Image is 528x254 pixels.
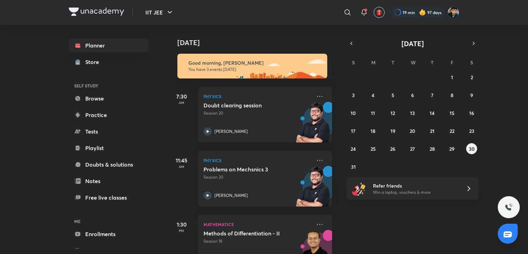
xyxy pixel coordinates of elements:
[430,110,434,116] abbr: August 14, 2025
[451,92,453,98] abbr: August 8, 2025
[410,128,415,134] abbr: August 20, 2025
[430,128,434,134] abbr: August 21, 2025
[466,125,477,136] button: August 23, 2025
[410,110,415,116] abbr: August 13, 2025
[371,110,375,116] abbr: August 11, 2025
[69,8,124,16] img: Company Logo
[348,125,359,136] button: August 17, 2025
[447,107,458,118] button: August 15, 2025
[410,146,415,152] abbr: August 27, 2025
[348,143,359,154] button: August 24, 2025
[352,92,355,98] abbr: August 3, 2025
[427,143,438,154] button: August 28, 2025
[374,7,385,18] button: avatar
[448,7,459,18] img: SHREYANSH GUPTA
[177,54,327,78] img: morning
[168,220,195,229] h5: 1:30
[367,107,378,118] button: August 11, 2025
[392,92,394,98] abbr: August 5, 2025
[69,174,148,188] a: Notes
[351,110,356,116] abbr: August 10, 2025
[352,182,366,195] img: referral
[177,39,339,47] h4: [DATE]
[351,163,356,170] abbr: August 31, 2025
[466,89,477,100] button: August 9, 2025
[401,39,424,48] span: [DATE]
[141,6,178,19] button: IIT JEE
[505,203,513,211] img: ttu
[168,165,195,169] p: AM
[69,158,148,171] a: Doubts & solutions
[203,92,311,100] p: Physics
[427,125,438,136] button: August 21, 2025
[407,143,418,154] button: August 27, 2025
[373,189,458,195] p: Win a laptop, vouchers & more
[466,72,477,83] button: August 2, 2025
[376,9,382,15] img: avatar
[387,143,398,154] button: August 26, 2025
[470,59,473,66] abbr: Saturday
[367,89,378,100] button: August 4, 2025
[294,166,332,213] img: unacademy
[203,166,289,173] h5: Problems on Mechsnics 3
[387,107,398,118] button: August 12, 2025
[392,59,394,66] abbr: Tuesday
[447,143,458,154] button: August 29, 2025
[188,60,321,66] h6: Good morning, [PERSON_NAME]
[390,110,395,116] abbr: August 12, 2025
[69,39,148,52] a: Planner
[69,108,148,122] a: Practice
[447,89,458,100] button: August 8, 2025
[407,89,418,100] button: August 6, 2025
[367,143,378,154] button: August 25, 2025
[356,39,469,48] button: [DATE]
[431,92,433,98] abbr: August 7, 2025
[469,128,474,134] abbr: August 23, 2025
[203,174,311,180] p: Session 20
[411,59,416,66] abbr: Wednesday
[450,128,454,134] abbr: August 22, 2025
[466,143,477,154] button: August 30, 2025
[407,107,418,118] button: August 13, 2025
[407,125,418,136] button: August 20, 2025
[469,146,475,152] abbr: August 30, 2025
[168,229,195,233] p: PM
[69,8,124,18] a: Company Logo
[348,89,359,100] button: August 3, 2025
[419,9,426,16] img: streak
[348,161,359,172] button: August 31, 2025
[447,72,458,83] button: August 1, 2025
[471,74,473,81] abbr: August 2, 2025
[372,92,374,98] abbr: August 4, 2025
[214,128,248,135] p: [PERSON_NAME]
[168,156,195,165] h5: 11:45
[466,107,477,118] button: August 16, 2025
[427,89,438,100] button: August 7, 2025
[69,227,148,241] a: Enrollments
[168,92,195,100] h5: 7:30
[203,156,311,165] p: Physics
[371,128,375,134] abbr: August 18, 2025
[203,230,289,237] h5: Methods of Differentiation - II
[168,100,195,105] p: AM
[371,146,376,152] abbr: August 25, 2025
[69,92,148,105] a: Browse
[214,192,248,199] p: [PERSON_NAME]
[294,102,332,149] img: unacademy
[203,220,311,229] p: Mathematics
[69,80,148,92] h6: SELF STUDY
[85,58,103,66] div: Store
[430,146,435,152] abbr: August 28, 2025
[371,59,375,66] abbr: Monday
[348,107,359,118] button: August 10, 2025
[351,146,356,152] abbr: August 24, 2025
[427,107,438,118] button: August 14, 2025
[387,125,398,136] button: August 19, 2025
[469,110,474,116] abbr: August 16, 2025
[470,92,473,98] abbr: August 9, 2025
[367,125,378,136] button: August 18, 2025
[390,146,395,152] abbr: August 26, 2025
[449,146,454,152] abbr: August 29, 2025
[352,59,355,66] abbr: Sunday
[451,59,453,66] abbr: Friday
